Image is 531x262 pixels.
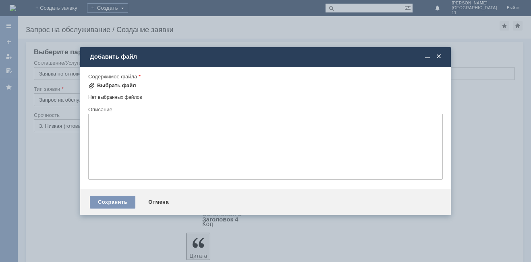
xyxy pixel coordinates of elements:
div: Нет выбранных файлов [88,91,443,100]
span: Закрыть [435,53,443,60]
div: Описание [88,107,441,112]
div: добрый день,прошу удалить отложенные [PERSON_NAME] [3,3,118,16]
span: Свернуть (Ctrl + M) [423,53,431,60]
div: Добавить файл [90,53,443,60]
div: Содержимое файла [88,74,441,79]
div: Выбрать файл [97,82,136,89]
